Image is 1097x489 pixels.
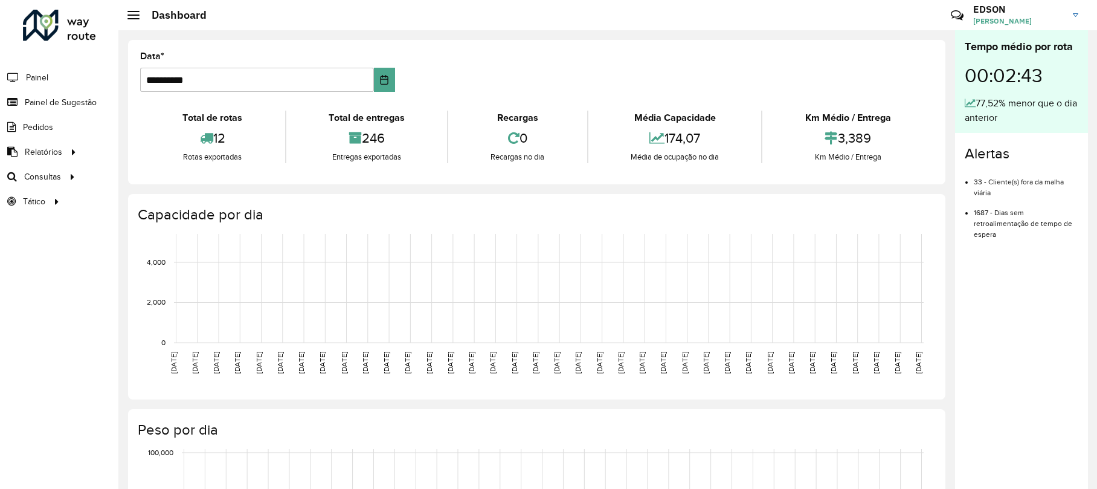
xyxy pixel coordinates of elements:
text: 100,000 [148,449,173,456]
text: [DATE] [382,352,390,374]
text: [DATE] [510,352,518,374]
span: Relatórios [25,146,62,158]
text: [DATE] [808,352,816,374]
text: [DATE] [318,352,326,374]
label: Data [140,49,164,63]
div: Total de rotas [143,111,282,125]
text: [DATE] [170,352,178,374]
text: [DATE] [872,352,880,374]
div: Rotas exportadas [143,151,282,163]
span: Tático [23,195,45,208]
text: 2,000 [147,299,166,306]
text: [DATE] [340,352,348,374]
div: 0 [451,125,584,151]
div: Média de ocupação no dia [591,151,759,163]
h3: EDSON [973,4,1064,15]
text: 0 [161,338,166,346]
div: 246 [289,125,445,151]
text: [DATE] [553,352,561,374]
div: Total de entregas [289,111,445,125]
text: [DATE] [659,352,667,374]
text: [DATE] [851,352,859,374]
span: Pedidos [23,121,53,134]
text: [DATE] [468,352,475,374]
text: [DATE] [191,352,199,374]
div: 12 [143,125,282,151]
text: [DATE] [893,352,901,374]
text: [DATE] [702,352,710,374]
text: [DATE] [915,352,922,374]
h4: Peso por dia [138,421,933,439]
text: [DATE] [276,352,284,374]
text: [DATE] [766,352,774,374]
text: [DATE] [617,352,625,374]
text: [DATE] [233,352,241,374]
a: Contato Rápido [944,2,970,28]
span: Consultas [24,170,61,183]
div: 174,07 [591,125,759,151]
text: 4,000 [147,258,166,266]
div: Média Capacidade [591,111,759,125]
text: [DATE] [255,352,263,374]
text: [DATE] [404,352,411,374]
text: [DATE] [361,352,369,374]
text: [DATE] [596,352,603,374]
text: [DATE] [787,352,795,374]
text: [DATE] [723,352,731,374]
h2: Dashboard [140,8,207,22]
span: Painel de Sugestão [25,96,97,109]
div: Entregas exportadas [289,151,445,163]
div: Km Médio / Entrega [765,151,930,163]
text: [DATE] [532,352,539,374]
text: [DATE] [297,352,305,374]
text: [DATE] [446,352,454,374]
div: Recargas no dia [451,151,584,163]
text: [DATE] [829,352,837,374]
h4: Capacidade por dia [138,206,933,224]
div: 3,389 [765,125,930,151]
text: [DATE] [638,352,646,374]
div: 77,52% menor que o dia anterior [965,96,1078,125]
div: Recargas [451,111,584,125]
text: [DATE] [425,352,433,374]
div: Tempo médio por rota [965,39,1078,55]
li: 33 - Cliente(s) fora da malha viária [974,167,1078,198]
div: Km Médio / Entrega [765,111,930,125]
div: 00:02:43 [965,55,1078,96]
span: Painel [26,71,48,84]
li: 1687 - Dias sem retroalimentação de tempo de espera [974,198,1078,240]
span: [PERSON_NAME] [973,16,1064,27]
text: [DATE] [744,352,752,374]
text: [DATE] [681,352,689,374]
text: [DATE] [574,352,582,374]
button: Choose Date [374,68,394,92]
h4: Alertas [965,145,1078,163]
text: [DATE] [489,352,497,374]
text: [DATE] [212,352,220,374]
